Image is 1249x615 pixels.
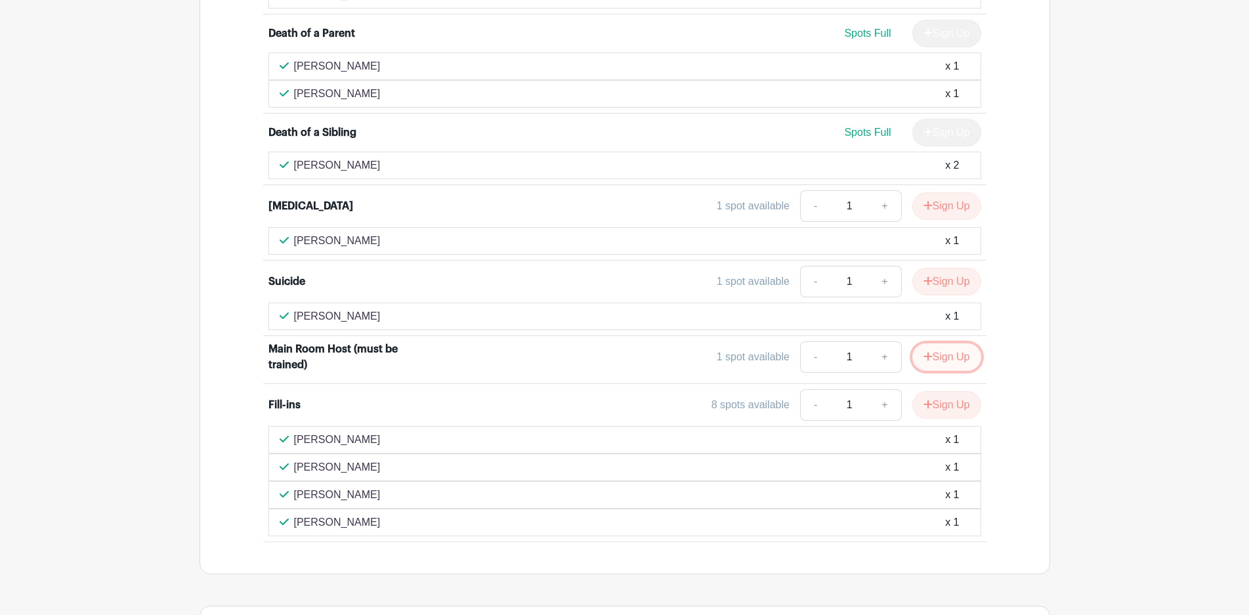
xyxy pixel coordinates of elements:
[800,190,830,222] a: -
[844,127,891,138] span: Spots Full
[268,274,305,289] div: Suicide
[945,515,959,530] div: x 1
[294,233,381,249] p: [PERSON_NAME]
[945,86,959,102] div: x 1
[294,58,381,74] p: [PERSON_NAME]
[945,158,959,173] div: x 2
[294,459,381,475] p: [PERSON_NAME]
[268,125,356,140] div: Death of a Sibling
[912,192,981,220] button: Sign Up
[868,341,901,373] a: +
[268,397,301,413] div: Fill-ins
[294,308,381,324] p: [PERSON_NAME]
[294,487,381,503] p: [PERSON_NAME]
[268,26,355,41] div: Death of a Parent
[945,58,959,74] div: x 1
[711,397,790,413] div: 8 spots available
[294,432,381,448] p: [PERSON_NAME]
[912,343,981,371] button: Sign Up
[912,391,981,419] button: Sign Up
[945,308,959,324] div: x 1
[294,86,381,102] p: [PERSON_NAME]
[800,266,830,297] a: -
[717,274,790,289] div: 1 spot available
[945,459,959,475] div: x 1
[945,432,959,448] div: x 1
[294,158,381,173] p: [PERSON_NAME]
[800,341,830,373] a: -
[868,266,901,297] a: +
[844,28,891,39] span: Spots Full
[800,389,830,421] a: -
[268,341,431,373] div: Main Room Host (must be trained)
[868,190,901,222] a: +
[945,487,959,503] div: x 1
[268,198,353,214] div: [MEDICAL_DATA]
[294,515,381,530] p: [PERSON_NAME]
[717,349,790,365] div: 1 spot available
[717,198,790,214] div: 1 spot available
[912,268,981,295] button: Sign Up
[945,233,959,249] div: x 1
[868,389,901,421] a: +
